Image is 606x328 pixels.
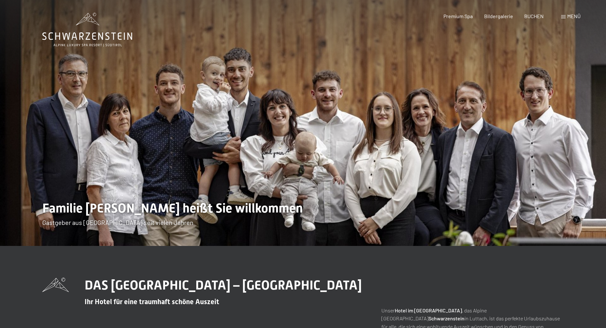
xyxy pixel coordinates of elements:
[443,13,473,19] a: Premium Spa
[395,307,462,313] strong: Hotel im [GEOGRAPHIC_DATA]
[428,315,464,321] strong: Schwarzenstein
[85,298,219,306] span: Ihr Hotel für eine traumhaft schöne Auszeit
[42,201,303,216] span: Familie [PERSON_NAME] heißt Sie willkommen
[484,13,513,19] a: Bildergalerie
[85,278,362,293] span: DAS [GEOGRAPHIC_DATA] – [GEOGRAPHIC_DATA]
[567,13,581,19] span: Menü
[42,219,193,226] span: Gastgeber aus [GEOGRAPHIC_DATA] seit vielen Jahren
[524,13,544,19] a: BUCHEN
